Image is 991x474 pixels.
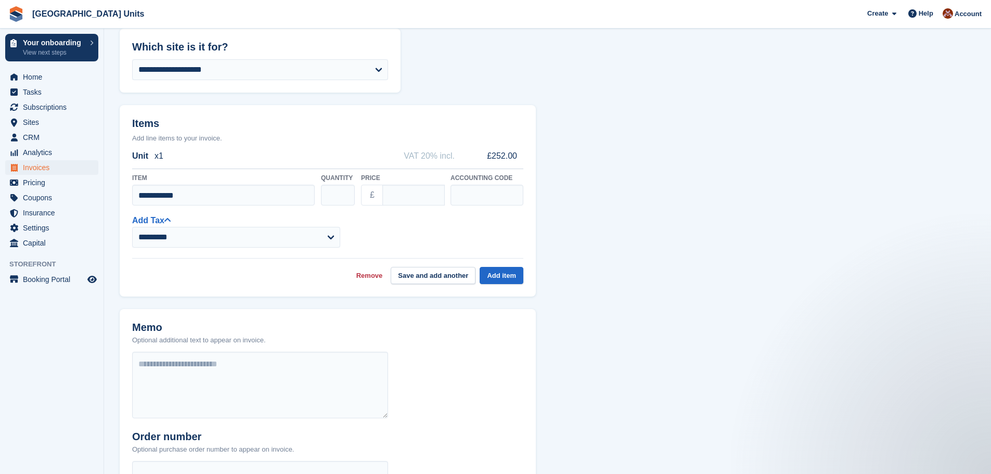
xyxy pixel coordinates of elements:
[480,267,523,284] button: Add item
[132,431,294,443] h2: Order number
[5,175,98,190] a: menu
[391,267,475,284] button: Save and add another
[478,150,517,162] span: £252.00
[321,173,355,183] label: Quantity
[955,9,982,19] span: Account
[23,70,85,84] span: Home
[8,6,24,22] img: stora-icon-8386f47178a22dfd0bd8f6a31ec36ba5ce8667c1dd55bd0f319d3a0aa187defe.svg
[132,322,266,334] h2: Memo
[5,85,98,99] a: menu
[404,150,455,162] span: VAT 20% incl.
[5,236,98,250] a: menu
[28,5,148,22] a: [GEOGRAPHIC_DATA] Units
[23,236,85,250] span: Capital
[5,34,98,61] a: Your onboarding View next steps
[943,8,953,19] img: Laura Clinnick
[23,130,85,145] span: CRM
[5,130,98,145] a: menu
[23,272,85,287] span: Booking Portal
[919,8,933,19] span: Help
[5,206,98,220] a: menu
[132,118,523,132] h2: Items
[132,41,388,53] h2: Which site is it for?
[132,444,294,455] p: Optional purchase order number to appear on invoice.
[132,335,266,345] p: Optional additional text to appear on invoice.
[23,115,85,130] span: Sites
[23,48,85,57] p: View next steps
[132,150,148,162] span: Unit
[5,115,98,130] a: menu
[23,160,85,175] span: Invoices
[86,273,98,286] a: Preview store
[9,259,104,270] span: Storefront
[5,272,98,287] a: menu
[5,100,98,114] a: menu
[5,221,98,235] a: menu
[361,173,444,183] label: Price
[23,175,85,190] span: Pricing
[23,39,85,46] p: Your onboarding
[132,133,523,144] p: Add line items to your invoice.
[356,271,383,281] a: Remove
[5,190,98,205] a: menu
[5,160,98,175] a: menu
[451,173,523,183] label: Accounting code
[23,206,85,220] span: Insurance
[132,173,315,183] label: Item
[23,100,85,114] span: Subscriptions
[23,221,85,235] span: Settings
[23,145,85,160] span: Analytics
[23,85,85,99] span: Tasks
[23,190,85,205] span: Coupons
[5,70,98,84] a: menu
[155,150,163,162] span: x1
[132,216,171,225] a: Add Tax
[867,8,888,19] span: Create
[5,145,98,160] a: menu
